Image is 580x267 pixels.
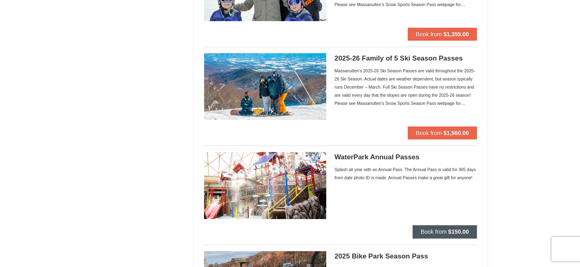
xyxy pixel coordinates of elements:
img: 6619937-205-1660e5b5.jpg [204,53,326,120]
img: 6619937-36-230dbc92.jpg [204,152,326,219]
strong: $1,560.00 [444,130,469,136]
strong: $150.00 [448,228,469,235]
span: Book from [416,31,442,37]
span: Book from [421,228,447,235]
button: Book from $1,560.00 [408,126,477,139]
button: Book from $1,355.00 [408,28,477,41]
h5: 2025-26 Family of 5 Ski Season Passes [334,54,477,63]
div: Massanutten's 2025-26 Ski Season Passes are valid throughout the 2025-26 Ski Season. Actual dates... [334,67,477,107]
button: Book from $150.00 [413,225,477,238]
h5: WaterPark Annual Passes [334,153,477,161]
h5: 2025 Bike Park Season Pass [334,252,477,260]
strong: $1,355.00 [444,31,469,37]
span: Book from [416,130,442,136]
div: Splash all year with an Annual Pass. The Annual Pass is valid for 365 days from date photo ID is ... [334,165,477,182]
